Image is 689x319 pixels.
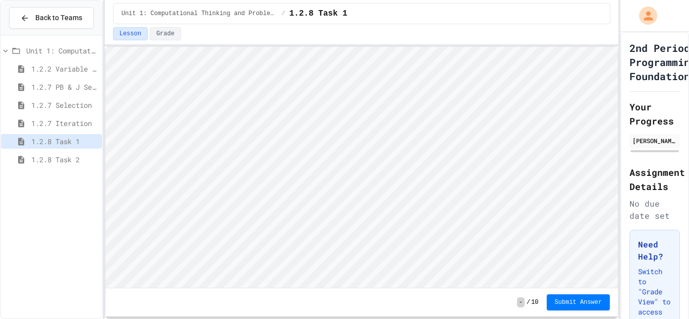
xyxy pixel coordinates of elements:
[527,298,530,306] span: /
[31,154,98,165] span: 1.2.8 Task 2
[113,27,148,40] button: Lesson
[31,100,98,110] span: 1.2.7 Selection
[31,82,98,92] span: 1.2.7 PB & J Sequencing
[31,136,98,147] span: 1.2.8 Task 1
[629,100,680,128] h2: Your Progress
[638,238,671,263] h3: Need Help?
[289,8,347,20] span: 1.2.8 Task 1
[31,63,98,74] span: 1.2.2 Variable Types
[531,298,538,306] span: 10
[150,27,181,40] button: Grade
[122,10,278,18] span: Unit 1: Computational Thinking and Problem Solving
[547,294,610,310] button: Submit Answer
[555,298,602,306] span: Submit Answer
[633,136,677,145] div: [PERSON_NAME]
[517,297,525,307] span: -
[629,198,680,222] div: No due date set
[35,13,82,23] span: Back to Teams
[105,47,618,288] iframe: Snap! Programming Environment
[281,10,285,18] span: /
[9,7,94,29] button: Back to Teams
[31,118,98,129] span: 1.2.7 Iteration
[26,45,98,56] span: Unit 1: Computational Thinking and Problem Solving
[628,4,660,27] div: My Account
[629,165,680,194] h2: Assignment Details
